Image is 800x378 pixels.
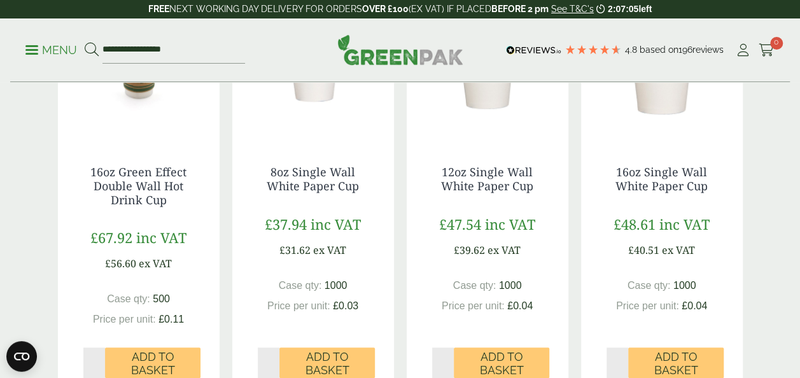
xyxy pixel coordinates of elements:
span: left [638,4,652,14]
span: ex VAT [488,243,521,257]
span: reviews [692,45,724,55]
span: £48.61 [614,214,656,234]
button: Add to Basket [454,347,549,378]
button: Add to Basket [279,347,375,378]
span: ex VAT [662,243,695,257]
span: inc VAT [136,228,186,247]
span: ex VAT [313,243,346,257]
strong: BEFORE 2 pm [491,4,549,14]
span: Price per unit: [616,300,679,311]
span: Based on [640,45,678,55]
span: £67.92 [90,228,132,247]
span: ex VAT [139,256,172,270]
a: Menu [25,43,77,55]
span: Case qty: [628,280,671,291]
a: 0 [759,41,775,60]
span: £37.94 [265,214,307,234]
span: £47.54 [439,214,481,234]
span: £0.03 [333,300,358,311]
i: My Account [735,44,751,57]
span: £56.60 [105,256,136,270]
span: £39.62 [454,243,485,257]
i: Cart [759,44,775,57]
a: 16oz Green Effect Double Wall Hot Drink Cup [90,164,186,207]
a: 12oz Single Wall White Paper Cup [441,164,533,193]
span: 0 [770,37,783,50]
span: Case qty: [107,293,150,304]
img: REVIEWS.io [506,46,561,55]
button: Open CMP widget [6,341,37,372]
span: 1000 [499,280,522,291]
span: £0.11 [158,314,184,325]
span: £0.04 [682,300,707,311]
span: £0.04 [507,300,533,311]
span: Price per unit: [267,300,330,311]
img: GreenPak Supplies [337,34,463,65]
span: 1000 [673,280,696,291]
span: 196 [678,45,692,55]
p: Menu [25,43,77,58]
span: inc VAT [485,214,535,234]
div: 4.79 Stars [565,44,622,55]
span: 4.8 [625,45,640,55]
strong: OVER £100 [362,4,409,14]
span: inc VAT [311,214,361,234]
span: Add to Basket [114,350,192,377]
span: Case qty: [279,280,322,291]
span: 1000 [325,280,347,291]
button: Add to Basket [105,347,200,378]
span: Case qty: [453,280,496,291]
span: 2:07:05 [608,4,638,14]
a: 8oz Single Wall White Paper Cup [267,164,359,193]
span: Price per unit: [93,314,156,325]
button: Add to Basket [628,347,724,378]
span: 500 [153,293,170,304]
span: inc VAT [659,214,710,234]
span: Add to Basket [463,350,540,377]
span: Add to Basket [288,350,366,377]
span: £40.51 [628,243,659,257]
span: Price per unit: [442,300,505,311]
a: See T&C's [551,4,594,14]
strong: FREE [148,4,169,14]
span: £31.62 [279,243,311,257]
span: Add to Basket [637,350,715,377]
a: 16oz Single Wall White Paper Cup [615,164,708,193]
